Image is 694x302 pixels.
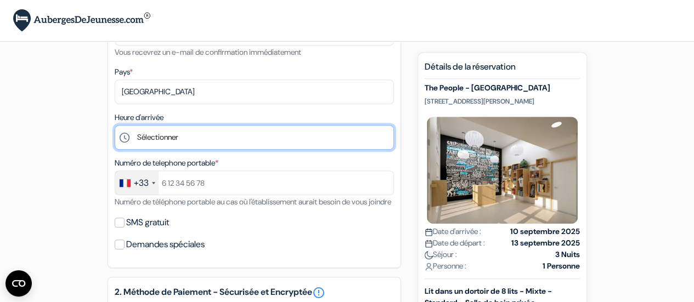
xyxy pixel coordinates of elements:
[312,286,325,299] a: error_outline
[425,97,580,106] p: [STREET_ADDRESS][PERSON_NAME]
[510,226,580,237] strong: 10 septembre 2025
[425,251,433,259] img: moon.svg
[425,228,433,236] img: calendar.svg
[425,240,433,248] img: calendar.svg
[126,215,169,230] label: SMS gratuit
[134,176,149,190] div: +33
[115,286,394,299] h5: 2. Méthode de Paiement - Sécurisée et Encryptée
[115,197,391,207] small: Numéro de téléphone portable au cas où l'établissement aurait besoin de vous joindre
[115,170,394,195] input: 6 12 34 56 78
[115,157,218,169] label: Numéro de telephone portable
[425,237,485,249] span: Date de départ :
[425,249,457,260] span: Séjour :
[425,263,433,271] img: user_icon.svg
[115,171,159,195] div: France: +33
[13,9,150,32] img: AubergesDeJeunesse.com
[555,249,580,260] strong: 3 Nuits
[543,260,580,272] strong: 1 Personne
[425,83,580,93] h5: The People - [GEOGRAPHIC_DATA]
[126,237,205,252] label: Demandes spéciales
[425,226,481,237] span: Date d'arrivée :
[5,270,32,297] button: Ouvrir le widget CMP
[115,66,133,78] label: Pays
[115,112,163,123] label: Heure d'arrivée
[115,47,301,57] small: Vous recevrez un e-mail de confirmation immédiatement
[511,237,580,249] strong: 13 septembre 2025
[425,260,466,272] span: Personne :
[425,61,580,79] h5: Détails de la réservation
